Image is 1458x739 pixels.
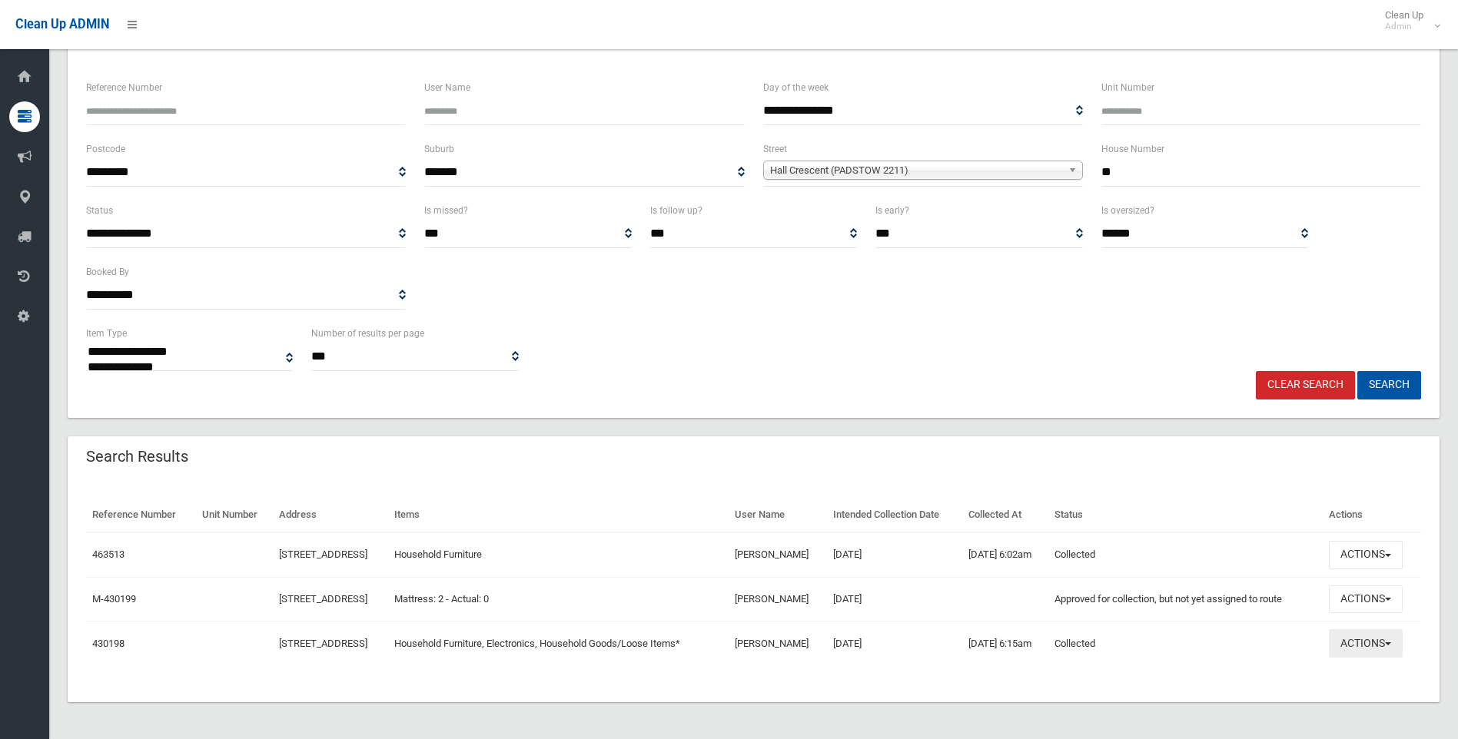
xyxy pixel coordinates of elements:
button: Actions [1329,585,1403,614]
a: [STREET_ADDRESS] [279,593,367,605]
th: User Name [729,498,827,532]
label: User Name [424,79,470,96]
th: Reference Number [86,498,196,532]
button: Actions [1329,541,1403,569]
td: [DATE] 6:02am [962,532,1048,577]
label: Status [86,202,113,219]
td: Household Furniture [388,532,729,577]
a: [STREET_ADDRESS] [279,548,367,560]
th: Collected At [962,498,1048,532]
button: Actions [1329,629,1403,658]
label: Street [763,141,787,157]
span: Clean Up ADMIN [15,17,109,31]
td: [DATE] [827,532,962,577]
header: Search Results [68,442,207,472]
span: Clean Up [1377,9,1439,32]
label: Number of results per page [311,325,424,342]
th: Status [1048,498,1323,532]
small: Admin [1385,21,1423,32]
label: Is follow up? [650,202,702,219]
label: Day of the week [763,79,829,96]
label: Is early? [875,202,909,219]
td: [DATE] [827,577,962,621]
label: Postcode [86,141,125,157]
label: Booked By [86,263,129,280]
td: [DATE] 6:15am [962,621,1048,665]
a: 463513 [92,548,125,560]
label: Unit Number [1101,79,1154,96]
button: Search [1357,371,1421,399]
td: Collected [1048,621,1323,665]
a: M-430199 [92,593,136,605]
span: Hall Crescent (PADSTOW 2211) [770,161,1062,180]
a: 430198 [92,638,125,649]
a: Clear Search [1256,371,1355,399]
td: [PERSON_NAME] [729,532,827,577]
label: Suburb [424,141,454,157]
td: Collected [1048,532,1323,577]
td: [PERSON_NAME] [729,621,827,665]
td: Approved for collection, but not yet assigned to route [1048,577,1323,621]
th: Actions [1323,498,1421,532]
th: Intended Collection Date [827,498,962,532]
th: Items [388,498,729,532]
label: Is missed? [424,202,468,219]
a: [STREET_ADDRESS] [279,638,367,649]
td: [PERSON_NAME] [729,577,827,621]
th: Unit Number [196,498,274,532]
label: House Number [1101,141,1164,157]
td: Mattress: 2 - Actual: 0 [388,577,729,621]
label: Item Type [86,325,127,342]
th: Address [273,498,388,532]
label: Is oversized? [1101,202,1154,219]
label: Reference Number [86,79,162,96]
td: Household Furniture, Electronics, Household Goods/Loose Items* [388,621,729,665]
td: [DATE] [827,621,962,665]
